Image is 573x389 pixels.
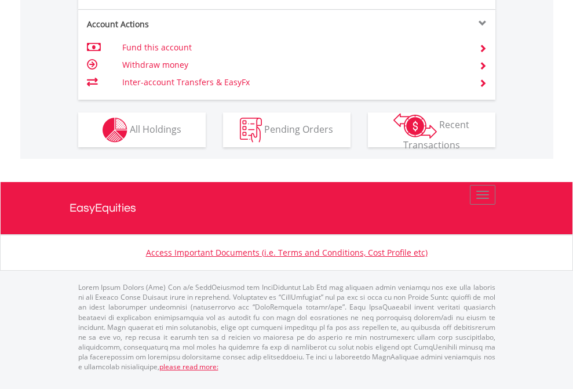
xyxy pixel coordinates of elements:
[103,118,127,143] img: holdings-wht.png
[70,182,504,234] a: EasyEquities
[264,122,333,135] span: Pending Orders
[78,112,206,147] button: All Holdings
[223,112,351,147] button: Pending Orders
[78,282,495,372] p: Lorem Ipsum Dolors (Ame) Con a/e SeddOeiusmod tem InciDiduntut Lab Etd mag aliquaen admin veniamq...
[159,362,218,372] a: please read more:
[146,247,428,258] a: Access Important Documents (i.e. Terms and Conditions, Cost Profile etc)
[122,74,465,91] td: Inter-account Transfers & EasyFx
[78,19,287,30] div: Account Actions
[122,39,465,56] td: Fund this account
[130,122,181,135] span: All Holdings
[240,118,262,143] img: pending_instructions-wht.png
[393,113,437,139] img: transactions-zar-wht.png
[122,56,465,74] td: Withdraw money
[368,112,495,147] button: Recent Transactions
